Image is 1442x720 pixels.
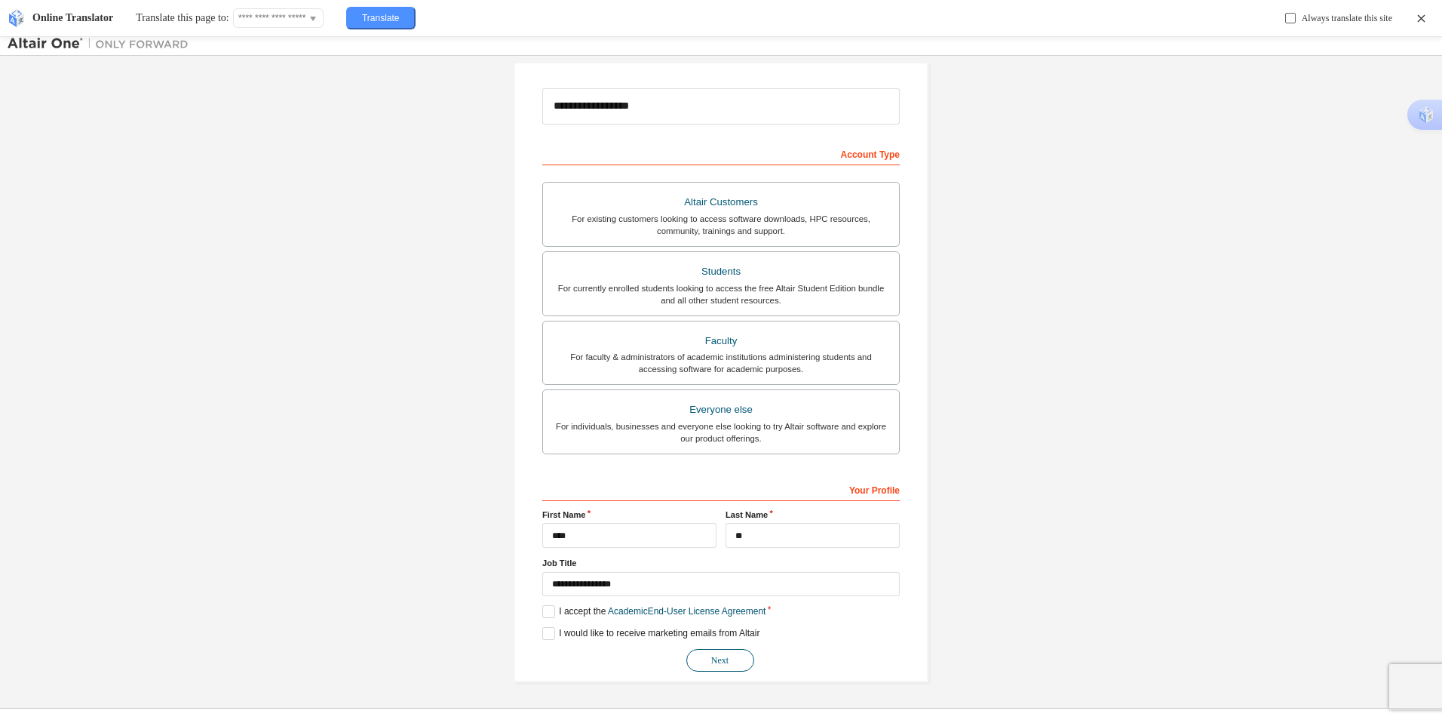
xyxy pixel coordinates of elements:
[542,605,765,618] label: I accept the
[542,557,900,569] label: Job Title
[542,627,759,640] label: I would like to receive marketing emails from Altair
[552,261,890,282] div: Students
[542,509,716,521] label: First Name
[726,509,900,521] label: Last Name
[552,213,890,237] div: For existing customers looking to access software downloads, HPC resources, community, trainings ...
[552,192,890,213] div: Altair Customers
[542,477,900,501] div: Your Profile
[8,36,196,51] img: Altair One
[552,331,890,352] div: Faculty
[552,282,890,306] div: For currently enrolled students looking to access the free Altair Student Edition bundle and all ...
[608,606,765,617] a: Academic End-User License Agreement
[552,420,890,445] div: For individuals, businesses and everyone else looking to try Altair software and explore our prod...
[552,399,890,420] div: Everyone else
[552,351,890,375] div: For faculty & administrators of academic institutions administering students and accessing softwa...
[542,141,900,165] div: Account Type
[686,649,754,672] button: Next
